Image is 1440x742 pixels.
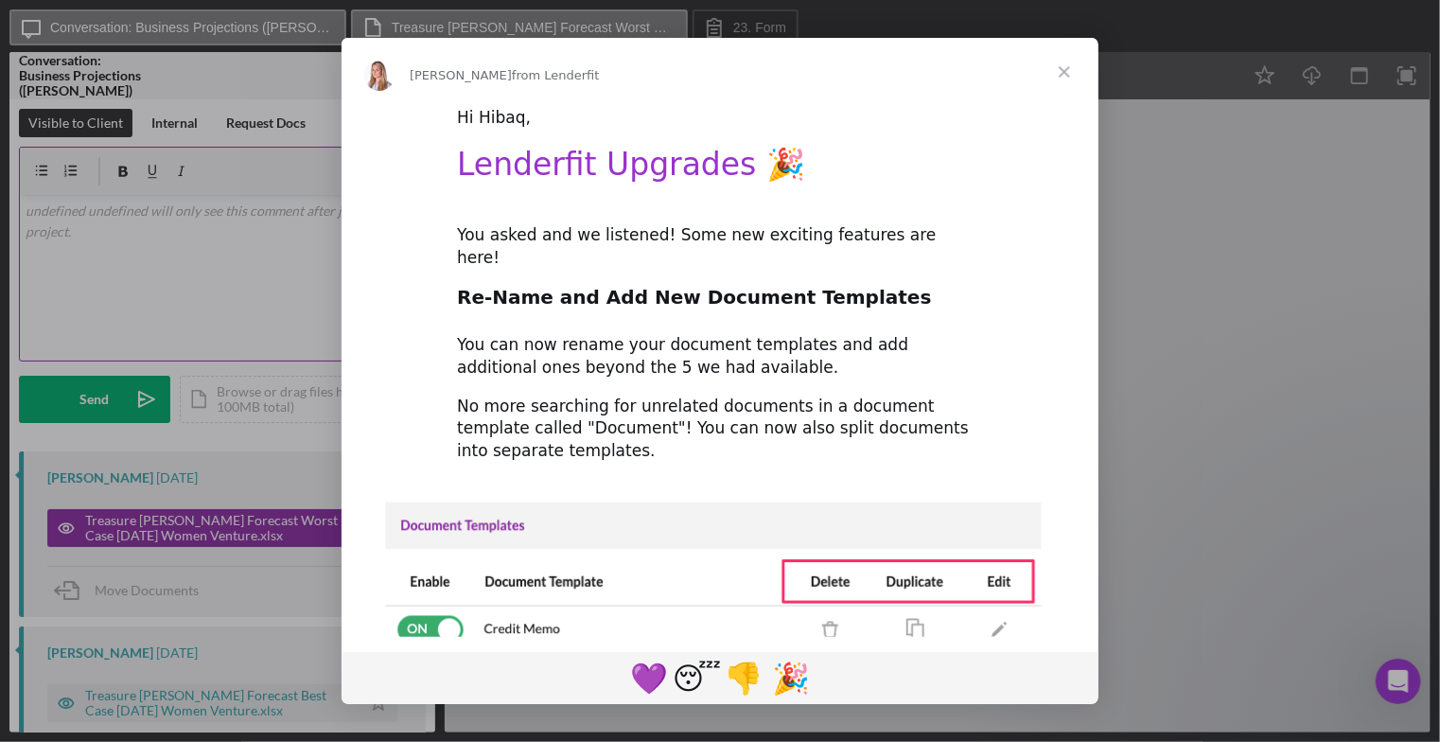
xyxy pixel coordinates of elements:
span: from Lenderfit [512,68,600,82]
span: 💜 [630,661,668,697]
span: sleeping reaction [673,655,720,700]
span: 🎉 [772,661,810,697]
div: You can now rename your document templates and add additional ones beyond the 5 we had available. [457,334,983,380]
h1: Lenderfit Upgrades 🎉 [457,146,983,196]
span: purple heart reaction [625,655,673,700]
span: 😴 [673,661,721,697]
span: tada reaction [767,655,815,700]
h2: Re-Name and Add New Document Templates [457,285,983,320]
div: No more searching for unrelated documents in a document template called "Document"! You can now a... [457,396,983,463]
img: Profile image for Allison [364,61,395,91]
span: 👎 [725,661,763,697]
span: Close [1030,38,1098,106]
div: Hi Hibaq, [457,107,983,130]
div: You asked and we listened! Some new exciting features are here! [457,224,983,270]
span: 1 reaction [720,655,767,700]
span: [PERSON_NAME] [410,68,512,82]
